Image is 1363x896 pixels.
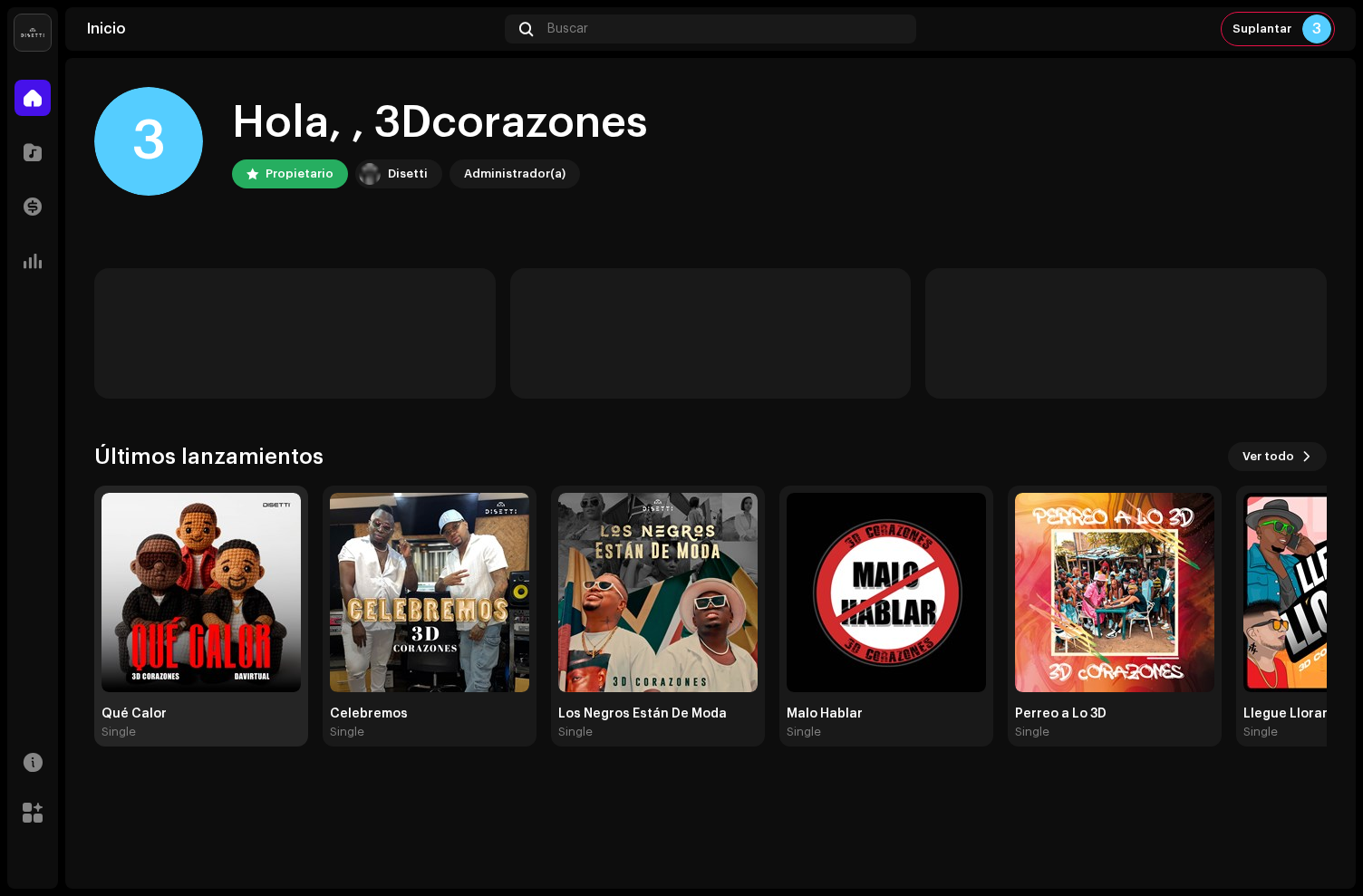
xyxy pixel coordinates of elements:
[787,707,986,721] div: Malo Hablar
[1243,725,1278,739] div: Single
[1015,493,1214,692] img: 578ec666-69ca-42f6-93f8-f0715321ad30
[1228,442,1327,471] button: Ver todo
[232,94,648,152] div: Hola, , 3Dcorazones
[558,725,593,739] div: Single
[1302,14,1331,43] div: 3
[94,87,203,196] div: 3
[1015,707,1214,721] div: Perreo a Lo 3D
[101,493,301,692] img: 3465e2f0-1864-4bd3-94a6-6ae0f7558845
[14,14,51,51] img: 02a7c2d3-3c89-4098-b12f-2ff2945c95ee
[787,493,986,692] img: 57b8acb5-7852-4b44-b520-975fc28a4932
[330,707,529,721] div: Celebremos
[787,725,821,739] div: Single
[266,163,333,185] div: Propietario
[94,442,324,471] h3: Últimos lanzamientos
[1232,22,1291,36] span: Suplantar
[359,163,381,185] img: 02a7c2d3-3c89-4098-b12f-2ff2945c95ee
[558,493,758,692] img: 03f07779-7a46-43a8-8b47-4ad1ed390051
[330,493,529,692] img: 30e5352d-7692-46ee-8402-caf598989ff0
[1015,725,1049,739] div: Single
[558,707,758,721] div: Los Negros Están De Moda
[464,163,565,185] div: Administrador(a)
[388,163,428,185] div: Disetti
[101,725,136,739] div: Single
[1242,438,1294,475] span: Ver todo
[101,707,301,721] div: Qué Calor
[330,725,364,739] div: Single
[547,22,588,36] span: Buscar
[87,22,498,36] div: Inicio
